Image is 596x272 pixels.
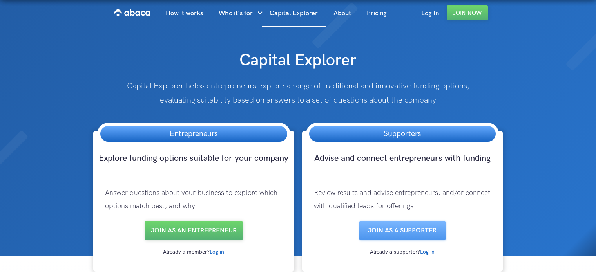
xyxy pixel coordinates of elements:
a: Join as an entrepreneur [145,221,243,240]
h1: Capital Explorer [149,42,447,71]
h3: Supporters [376,126,429,142]
h3: Entrepreneurs [162,126,225,142]
div: Already a member? [97,248,290,256]
a: Join as a SUPPORTER [359,221,446,240]
h3: Advise and connect entrepreneurs with funding [306,153,499,178]
p: Review results and advise entrepreneurs, and/or connect with qualified leads for offerings [306,178,499,221]
a: Join Now [447,5,488,20]
a: Log in [420,249,435,255]
h3: Explore funding options suitable for your company [97,153,290,178]
p: Answer questions about your business to explore which options match best, and why [97,178,290,221]
div: Already a supporter? [306,248,499,256]
a: Log in [210,249,224,255]
img: Abaca logo [114,6,150,19]
p: Capital Explorer helps entrepreneurs explore a range of traditional and innovative funding option... [119,79,477,107]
